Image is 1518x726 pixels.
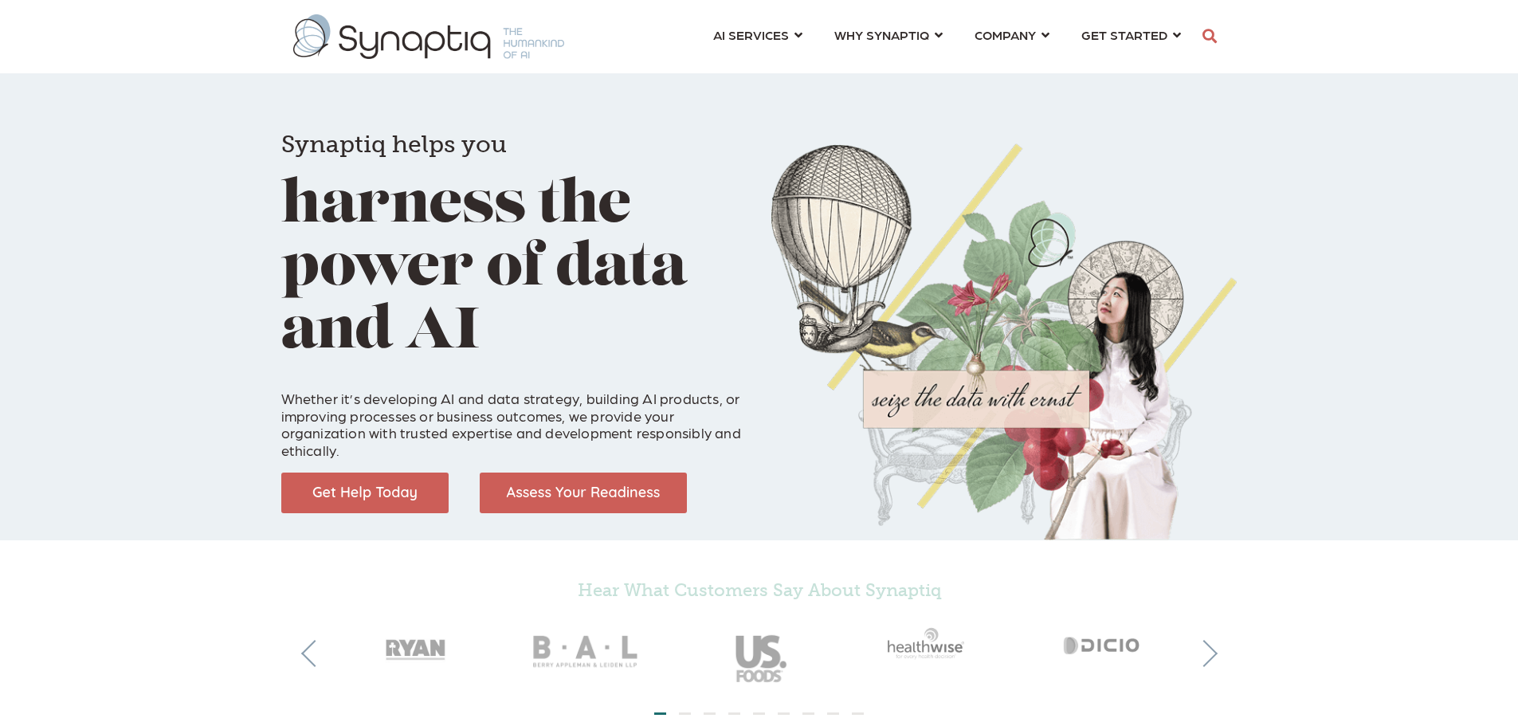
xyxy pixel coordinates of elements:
[778,712,790,715] li: Page dot 6
[301,640,328,667] button: Previous
[975,24,1036,45] span: COMPANY
[845,608,1018,678] img: Healthwise_gray50
[852,712,864,715] li: Page dot 9
[975,20,1049,49] a: COMPANY
[728,712,740,715] li: Page dot 4
[329,608,501,678] img: RyanCompanies_gray50_2
[834,20,943,49] a: WHY SYNAPTIQ
[697,8,1197,65] nav: menu
[713,24,789,45] span: AI SERVICES
[281,130,507,159] span: Synaptiq helps you
[1018,608,1190,678] img: Dicio
[673,608,845,697] img: USFoods_gray50
[713,20,802,49] a: AI SERVICES
[679,712,691,715] li: Page dot 2
[753,712,765,715] li: Page dot 5
[281,107,747,366] h1: harness the power of data and AI
[281,473,449,513] img: Get Help Today
[1081,24,1167,45] span: GET STARTED
[480,473,687,513] img: Assess Your Readiness
[501,608,673,697] img: BAL_gray50
[802,712,814,715] li: Page dot 7
[1081,20,1181,49] a: GET STARTED
[771,143,1238,540] img: Collage of girl, balloon, bird, and butterfly, with seize the data with ernst text
[834,24,929,45] span: WHY SYNAPTIQ
[654,712,666,715] li: Page dot 1
[1190,640,1218,667] button: Next
[293,14,564,59] img: synaptiq logo-1
[329,580,1190,601] h5: Hear What Customers Say About Synaptiq
[281,373,747,459] p: Whether it’s developing AI and data strategy, building AI products, or improving processes or bus...
[704,712,716,715] li: Page dot 3
[827,712,839,715] li: Page dot 8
